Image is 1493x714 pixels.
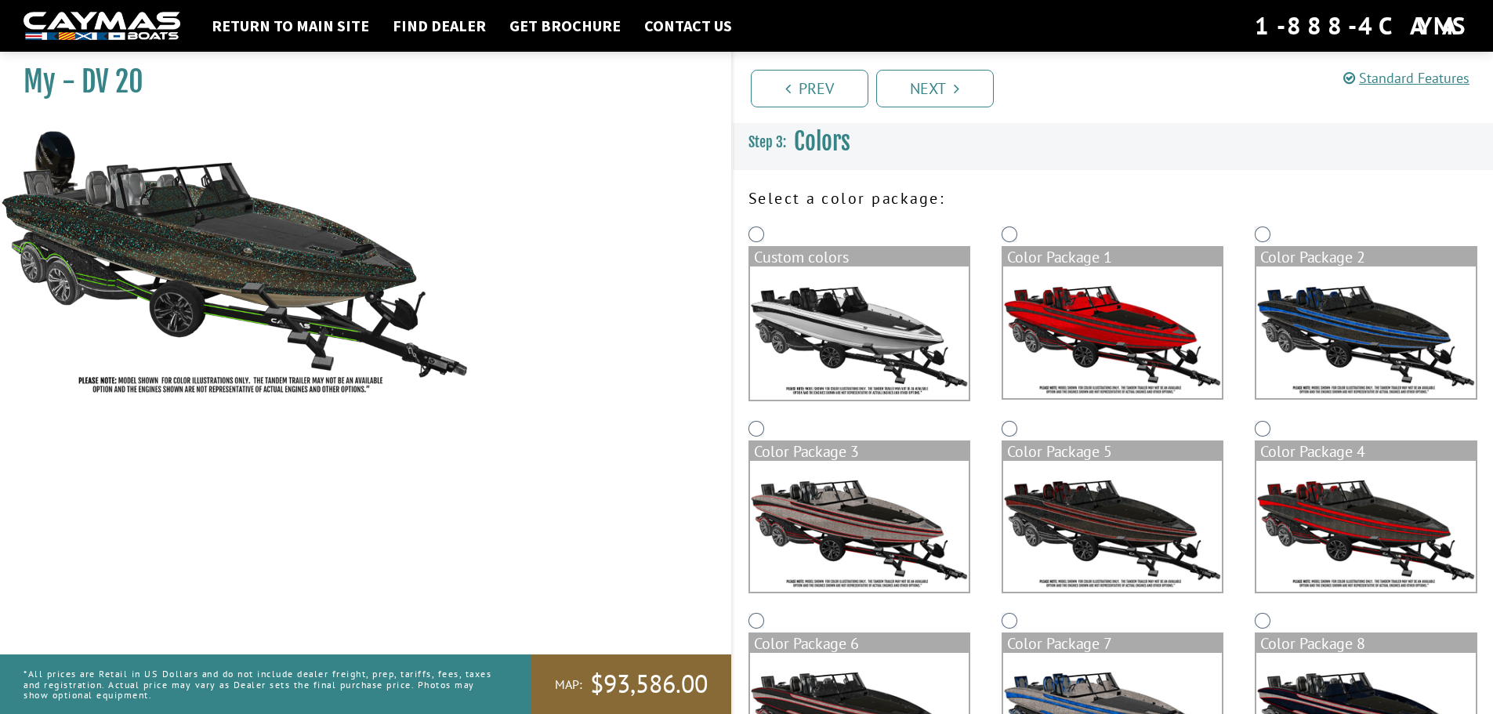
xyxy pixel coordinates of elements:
img: color_package_384.png [750,461,969,593]
span: MAP: [555,676,582,693]
img: DV22-Base-Layer.png [750,266,969,400]
img: color_package_382.png [1003,266,1222,398]
a: Next [876,70,994,107]
a: MAP:$93,586.00 [531,654,731,714]
a: Standard Features [1343,69,1469,87]
div: Color Package 7 [1003,634,1222,653]
div: Color Package 6 [750,634,969,653]
img: color_package_385.png [1003,461,1222,593]
a: Contact Us [636,16,740,36]
div: Custom colors [750,248,969,266]
p: *All prices are Retail in US Dollars and do not include dealer freight, prep, tariffs, fees, taxe... [24,661,496,708]
a: Return to main site [204,16,377,36]
div: Color Package 8 [1256,634,1475,653]
p: Select a color package: [748,187,1478,210]
img: white-logo-c9c8dbefe5ff5ceceb0f0178aa75bf4bb51f6bca0971e226c86eb53dfe498488.png [24,12,180,41]
img: color_package_386.png [1256,461,1475,593]
div: Color Package 1 [1003,248,1222,266]
div: Color Package 2 [1256,248,1475,266]
div: 1-888-4CAYMAS [1255,9,1469,43]
img: color_package_383.png [1256,266,1475,398]
div: Color Package 3 [750,442,969,461]
div: Color Package 5 [1003,442,1222,461]
a: Get Brochure [502,16,629,36]
h1: My - DV 20 [24,64,692,100]
span: $93,586.00 [590,668,708,701]
a: Prev [751,70,868,107]
div: Color Package 4 [1256,442,1475,461]
a: Find Dealer [385,16,494,36]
